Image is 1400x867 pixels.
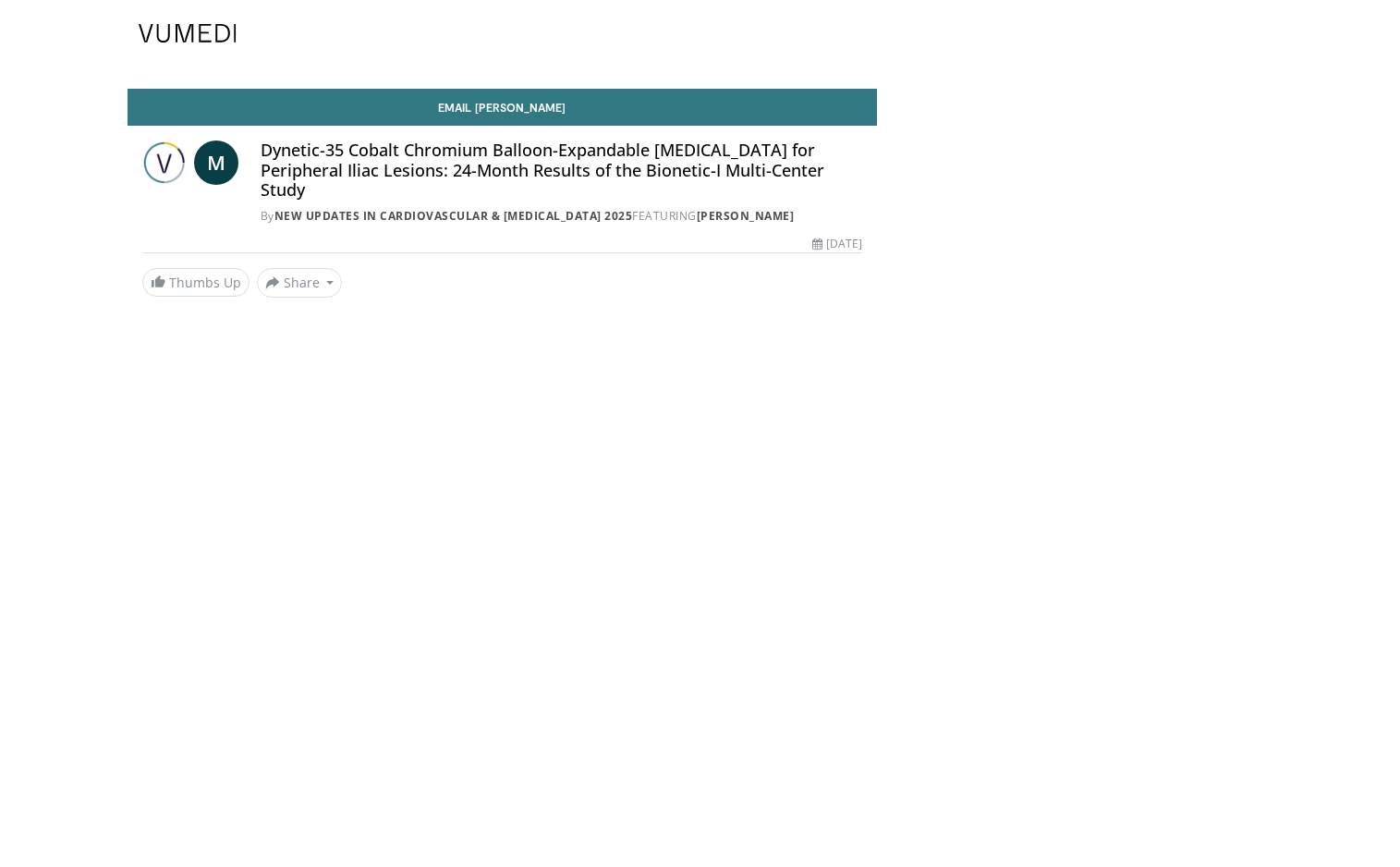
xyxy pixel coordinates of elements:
[257,268,343,298] button: Share
[261,140,862,201] h4: Dynetic-35 Cobalt Chromium Balloon-Expandable [MEDICAL_DATA] for Peripheral Iliac Lesions: 24-Mon...
[274,208,633,224] a: New Updates in Cardiovascular & [MEDICAL_DATA] 2025
[142,268,250,297] a: Thumbs Up
[142,140,187,185] img: New Updates in Cardiovascular & Interventional Radiology 2025
[812,236,862,252] div: [DATE]
[697,208,795,224] a: [PERSON_NAME]
[139,24,237,43] img: VuMedi Logo
[128,89,878,126] a: Email [PERSON_NAME]
[194,140,238,185] a: M
[261,208,862,225] div: By FEATURING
